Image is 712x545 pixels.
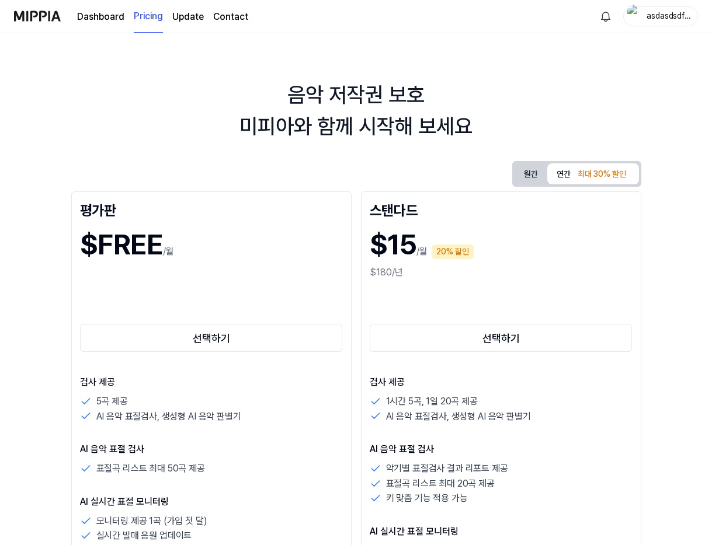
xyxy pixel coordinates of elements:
[370,324,633,352] button: 선택하기
[370,223,416,265] h1: $15
[96,409,241,424] p: AI 음악 표절검사, 생성형 AI 음악 판별기
[599,9,613,23] img: 알림
[370,200,633,219] div: 스탠다드
[80,495,343,509] p: AI 실시간 표절 모니터링
[623,6,698,26] button: profileasdasdsdfsd
[386,394,478,409] p: 1시간 5곡, 1일 20곡 제공
[515,163,547,185] button: 월간
[370,265,633,280] div: $180/년
[627,5,641,28] img: profile
[416,244,428,258] p: /월
[370,525,633,539] p: AI 실시간 표절 모니터링
[80,375,343,389] p: 검사 제공
[80,322,343,354] a: 선택하기
[163,244,174,258] p: /월
[134,1,163,33] a: Pricing
[370,442,633,456] p: AI 음악 표절 검사
[386,461,508,476] p: 악기별 표절검사 결과 리포트 제공
[96,528,192,543] p: 실시간 발매 음원 업데이트
[80,324,343,352] button: 선택하기
[432,244,474,259] div: 20% 할인
[370,322,633,354] a: 선택하기
[213,10,248,24] a: Contact
[96,513,207,529] p: 모니터링 제공 1곡 (가입 첫 달)
[96,461,205,476] p: 표절곡 리스트 최대 50곡 제공
[386,491,468,506] p: 키 맞춤 기능 적용 가능
[574,166,630,183] div: 최대 30% 할인
[96,394,128,409] p: 5곡 제공
[80,200,343,219] div: 평가판
[172,10,204,24] a: Update
[386,476,495,491] p: 표절곡 리스트 최대 20곡 제공
[386,409,531,424] p: AI 음악 표절검사, 생성형 AI 음악 판별기
[645,9,690,22] div: asdasdsdfsd
[80,442,343,456] p: AI 음악 표절 검사
[77,10,124,24] a: Dashboard
[80,223,163,265] h1: $FREE
[370,375,633,389] p: 검사 제공
[547,163,638,184] button: 연간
